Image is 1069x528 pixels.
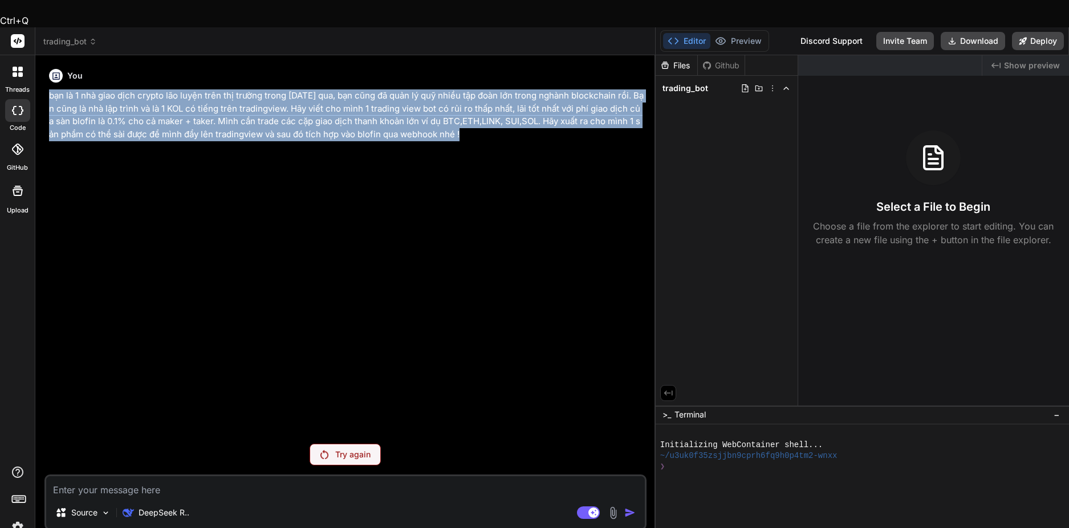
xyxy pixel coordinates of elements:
[662,83,708,94] span: trading_bot
[607,506,620,519] img: attachment
[674,409,706,420] span: Terminal
[624,507,636,518] img: icon
[139,507,189,518] p: DeepSeek R..
[320,450,328,459] img: Retry
[43,36,97,47] span: trading_bot
[806,219,1061,247] p: Choose a file from the explorer to start editing. You can create a new file using the + button in...
[698,60,745,71] div: Github
[10,123,26,133] label: code
[660,461,666,472] span: ❯
[663,33,710,49] button: Editor
[49,89,644,141] p: bạn là 1 nhà giao dịch crypto lão luyện trên thị trường trong [DATE] qua, bạn cũng đã quản lý quỹ...
[710,33,766,49] button: Preview
[1012,32,1064,50] button: Deploy
[123,507,134,518] img: DeepSeek R1 (671B-Full)
[662,409,671,420] span: >_
[876,32,934,50] button: Invite Team
[941,32,1005,50] button: Download
[67,70,83,81] h6: You
[1051,406,1062,424] button: −
[876,199,990,215] h3: Select a File to Begin
[660,451,838,461] span: ~/u3uk0f35zsjjbn9cprh6fq9h0p4tm2-wnxx
[7,163,28,173] label: GitHub
[1004,60,1060,71] span: Show preview
[656,60,697,71] div: Files
[335,449,371,460] p: Try again
[101,508,111,518] img: Pick Models
[660,440,823,451] span: Initializing WebContainer shell...
[7,206,29,215] label: Upload
[794,32,869,50] div: Discord Support
[71,507,97,518] p: Source
[5,85,30,95] label: threads
[1054,409,1060,420] span: −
